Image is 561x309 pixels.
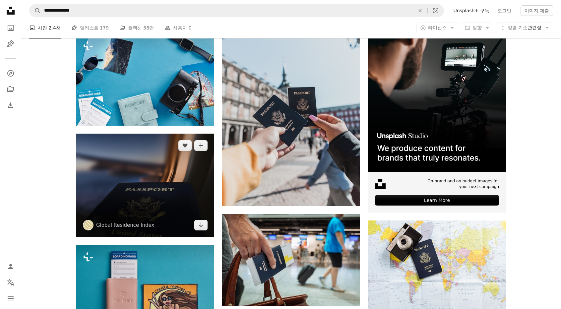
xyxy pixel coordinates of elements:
button: 메뉴 [4,292,17,305]
a: 탐색 [4,67,17,80]
button: 삭제 [413,4,427,17]
button: Unsplash 검색 [30,4,41,17]
span: 0 [189,24,192,31]
button: 언어 [4,276,17,289]
a: Global Residence Index [96,222,154,228]
a: 사용자 0 [164,17,191,38]
a: 일러스트 179 [71,17,109,38]
img: file-1631678316303-ed18b8b5cb9cimage [375,179,386,189]
button: 방향 [461,23,493,33]
a: 컬렉션 58만 [119,17,154,38]
span: 179 [100,24,109,31]
img: Global Residence Index의 프로필로 이동 [83,220,93,230]
a: On-brand and on budget images for your next campaignLearn More [368,34,506,213]
a: 카드 홀더 옆에 있는 여권 케이스와 함께 여성의 사진이 있습니다. [76,288,214,294]
button: 라이선스 [416,23,458,33]
span: 정렬 기준 [508,25,528,30]
span: On-brand and on budget images for your next campaign [423,178,499,190]
a: 사진 [4,21,17,34]
img: file-1715652217532-464736461acbimage [368,34,506,172]
img: 책을 들고 있는 손 [222,214,360,306]
a: Unsplash+ 구독 [449,5,493,16]
a: 로그인 [493,5,515,16]
img: 문자 메시지 [76,134,214,237]
a: 여권, 선글라스, 카메라 및 기타 품목이 파란색 표면에 놓여 있습니다 [76,77,214,83]
button: 좋아요 [178,140,192,151]
button: 컬렉션에 추가 [194,140,208,151]
a: 책을 들고 있는 손 [222,257,360,263]
a: 다운로드 내역 [4,98,17,112]
img: 여권을 소지한 사람 [222,34,360,206]
span: 방향 [472,25,482,30]
a: 컬렉션 [4,83,17,96]
span: 58만 [143,24,154,31]
a: 일러스트 [4,37,17,50]
a: 로그인 / 가입 [4,260,17,273]
span: 관련성 [508,25,541,31]
a: 지도 [368,263,506,269]
span: 라이선스 [428,25,447,30]
button: 이미지 제출 [521,5,553,16]
a: 홈 — Unsplash [4,4,17,19]
a: 다운로드 [194,220,208,230]
div: Learn More [375,195,499,206]
img: 여권, 선글라스, 카메라 및 기타 품목이 파란색 표면에 놓여 있습니다 [76,34,214,126]
a: 여권을 소지한 사람 [222,117,360,123]
form: 사이트 전체에서 이미지 찾기 [29,4,444,17]
button: 정렬 기준관련성 [496,23,553,33]
a: 문자 메시지 [76,182,214,188]
button: 시각적 검색 [428,4,444,17]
